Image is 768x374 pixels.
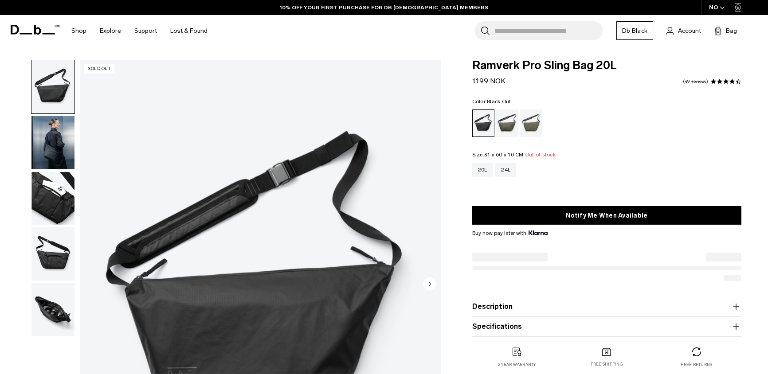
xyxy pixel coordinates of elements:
[484,152,524,158] span: 31 x 60 x 10 CM
[31,283,74,336] img: INSIDE.png
[495,163,516,177] a: 24L
[31,116,74,169] img: Ramverk Pro Sling Bag 20L Black Out
[472,321,741,332] button: Specifications
[525,152,556,158] span: Out of stock
[487,98,511,105] span: Black Out
[472,99,511,104] legend: Color:
[65,15,214,47] nav: Main Navigation
[31,60,75,114] button: Ramverk Pro Sling Bag 20L Black Out
[520,109,542,137] a: Mash Green
[170,15,208,47] a: Lost & Found
[678,26,701,35] span: Account
[472,229,548,237] span: Buy now pay later with
[683,79,708,84] a: 49 reviews
[472,206,741,225] button: Notify Me When Available
[529,230,548,235] img: {"height" => 20, "alt" => "Klarna"}
[714,25,737,36] button: Bag
[472,77,505,85] span: 1.199 NOK
[31,283,75,337] button: INSIDE.png
[472,109,494,137] a: Black Out
[84,64,114,74] p: Sold Out
[591,361,623,367] p: Free shipping
[31,227,75,281] button: Ramverk Pro Sling Bag 20L Black Out
[31,172,74,225] img: Ramverk Pro Sling Bag 20L Black Out
[726,26,737,35] span: Bag
[31,60,74,113] img: Ramverk Pro Sling Bag 20L Black Out
[31,171,75,226] button: Ramverk Pro Sling Bag 20L Black Out
[472,60,741,71] span: Ramverk Pro Sling Bag 20L
[31,227,74,280] img: Ramverk Pro Sling Bag 20L Black Out
[134,15,157,47] a: Support
[681,362,712,368] p: Free returns
[616,21,653,40] a: Db Black
[666,25,701,36] a: Account
[31,116,75,170] button: Ramverk Pro Sling Bag 20L Black Out
[472,163,493,177] a: 20L
[100,15,121,47] a: Explore
[71,15,86,47] a: Shop
[496,109,518,137] a: Forest Green
[472,301,741,312] button: Description
[423,277,436,292] button: Next slide
[280,4,488,12] a: 10% OFF YOUR FIRST PURCHASE FOR DB [DEMOGRAPHIC_DATA] MEMBERS
[472,152,556,157] legend: Size:
[498,362,536,368] p: 2 year warranty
